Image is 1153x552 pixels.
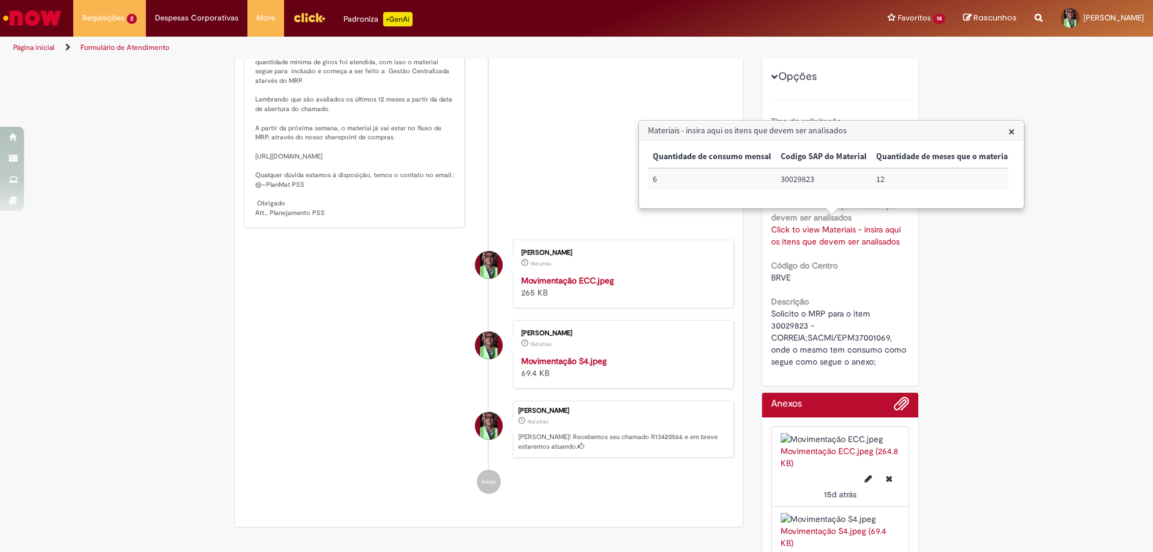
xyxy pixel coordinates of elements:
[781,446,898,469] a: Movimentação ECC.jpeg (264.8 KB)
[155,12,238,24] span: Despesas Corporativas
[343,12,413,26] div: Padroniza
[1008,123,1015,139] span: ×
[973,12,1017,23] span: Rascunhos
[530,341,551,348] time: 15/08/2025 12:11:34
[648,168,776,190] td: Quantidade de consumo mensal: 6
[640,121,1023,141] h3: Materiais - insira aqui os itens que devem ser analisados
[244,401,734,458] li: Gaifo Alves De Vasconcelos
[521,330,721,337] div: [PERSON_NAME]
[771,260,838,271] b: Código do Centro
[771,200,898,223] b: Materiais - insira aqui os itens que devem ser analisados
[255,20,455,218] p: Olá Tudo bem? Após avaliação e análise de consumo do material, a regra de quantidade mínima de gi...
[771,272,791,283] span: BRVE
[1,6,63,30] img: ServiceNow
[518,407,727,414] div: [PERSON_NAME]
[521,356,607,366] a: Movimentação S4.jpeg
[1083,13,1144,23] span: [PERSON_NAME]
[776,168,871,190] td: Codigo SAP do Material: 30029823
[871,168,1103,190] td: Quantidade de meses que o material será consumido no ano: 12
[879,469,900,488] button: Excluir Movimentação ECC.jpeg
[771,399,802,410] h2: Anexos
[530,260,551,267] span: 15d atrás
[256,12,275,24] span: More
[293,8,325,26] img: click_logo_yellow_360x200.png
[9,37,760,59] ul: Trilhas de página
[771,308,909,367] span: Solicito o MRP para o item 30029823 - CORREIA;SACMI/EPM37001069, onde o mesmo tem consumo como se...
[898,12,931,24] span: Favoritos
[383,12,413,26] p: +GenAi
[871,146,1103,168] th: Quantidade de meses que o material será consumido no ano
[781,433,900,445] img: Movimentação ECC.jpeg
[127,14,137,24] span: 2
[638,120,1024,209] div: Materiais - insira aqui os itens que devem ser analisados
[521,275,614,286] a: Movimentação ECC.jpeg
[1008,125,1015,138] button: Close
[824,489,856,500] time: 15/08/2025 12:11:34
[518,432,727,451] p: [PERSON_NAME]! Recebemos seu chamado R13420566 e em breve estaremos atuando.
[475,332,503,359] div: Gaifo Alves De Vasconcelos
[894,396,909,417] button: Adicionar anexos
[963,13,1017,24] a: Rascunhos
[530,341,551,348] span: 15d atrás
[648,146,776,168] th: Quantidade de consumo mensal
[781,526,886,548] a: Movimentação S4.jpeg (69.4 KB)
[933,14,945,24] span: 14
[771,116,841,127] b: Tipo de solicitação
[527,418,548,425] span: 15d atrás
[858,469,879,488] button: Editar nome de arquivo Movimentação ECC.jpeg
[521,355,721,379] div: 69.4 KB
[82,12,124,24] span: Requisições
[781,513,900,525] img: Movimentação S4.jpeg
[521,249,721,256] div: [PERSON_NAME]
[527,418,548,425] time: 15/08/2025 12:13:25
[475,412,503,440] div: Gaifo Alves De Vasconcelos
[771,296,809,307] b: Descrição
[776,146,871,168] th: Codigo SAP do Material
[521,274,721,299] div: 265 KB
[824,489,856,500] span: 15d atrás
[13,43,55,52] a: Página inicial
[530,260,551,267] time: 15/08/2025 12:11:34
[771,224,901,247] a: Click to view Materiais - insira aqui os itens que devem ser analisados
[475,251,503,279] div: Gaifo Alves De Vasconcelos
[80,43,169,52] a: Formulário de Atendimento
